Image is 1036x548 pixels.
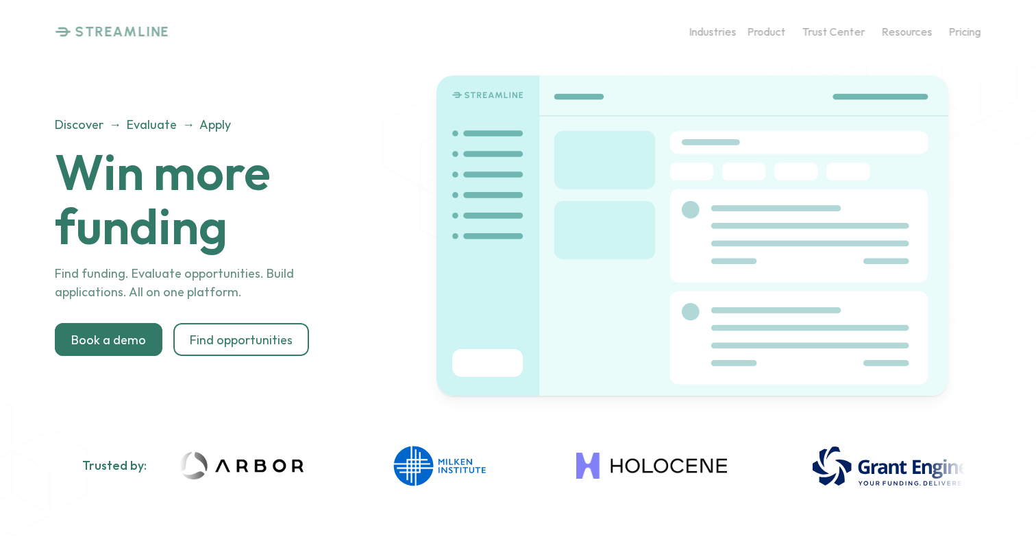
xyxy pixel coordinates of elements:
[949,25,981,38] p: Pricing
[55,23,169,40] a: STREAMLINE
[55,323,162,356] a: Book a demo
[748,25,786,38] p: Product
[82,458,147,473] h2: Trusted by:
[75,23,169,40] p: STREAMLINE
[882,25,933,38] p: Resources
[882,20,933,44] a: Resources
[689,25,737,38] p: Industries
[55,115,364,134] p: Discover → Evaluate → Apply
[71,332,146,347] p: Book a demo
[55,264,364,301] p: Find funding. Evaluate opportunities. Build applications. All on one platform.
[173,323,309,356] a: Find opportunities
[190,332,293,347] p: Find opportunities
[802,20,865,44] a: Trust Center
[949,20,981,44] a: Pricing
[55,145,398,253] h1: Win more funding
[802,25,865,38] p: Trust Center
